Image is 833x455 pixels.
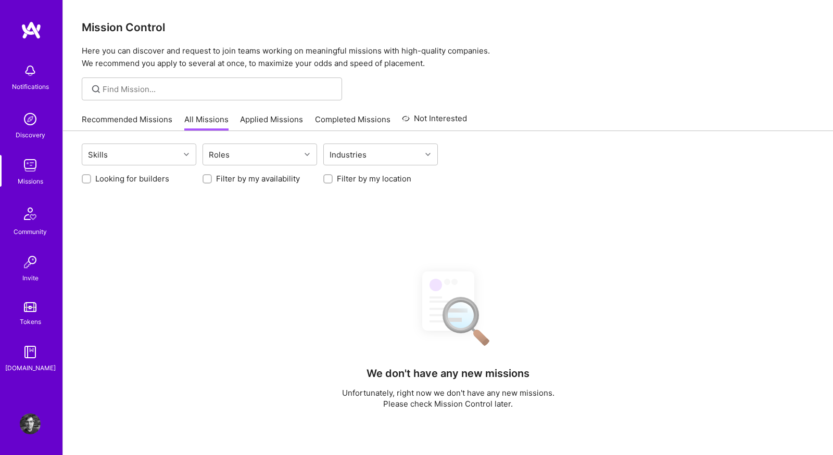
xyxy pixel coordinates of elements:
[20,60,41,81] img: bell
[90,83,102,95] i: icon SearchGrey
[20,316,41,327] div: Tokens
[18,176,43,187] div: Missions
[342,387,554,398] p: Unfortunately, right now we don't have any new missions.
[21,21,42,40] img: logo
[20,413,41,434] img: User Avatar
[5,362,56,373] div: [DOMAIN_NAME]
[216,173,300,184] label: Filter by my availability
[184,152,189,157] i: icon Chevron
[22,272,39,283] div: Invite
[95,173,169,184] label: Looking for builders
[12,81,49,92] div: Notifications
[184,114,229,131] a: All Missions
[240,114,303,131] a: Applied Missions
[402,112,467,131] a: Not Interested
[85,147,110,162] div: Skills
[20,109,41,129] img: discovery
[206,147,232,162] div: Roles
[327,147,369,162] div: Industries
[82,21,814,34] h3: Mission Control
[24,302,36,312] img: tokens
[425,152,431,157] i: icon Chevron
[14,226,47,237] div: Community
[342,398,554,409] p: Please check Mission Control later.
[20,155,41,176] img: teamwork
[404,262,493,353] img: No Results
[16,129,45,140] div: Discovery
[18,201,43,226] img: Community
[82,45,814,70] p: Here you can discover and request to join teams working on meaningful missions with high-quality ...
[367,367,529,380] h4: We don't have any new missions
[305,152,310,157] i: icon Chevron
[82,114,172,131] a: Recommended Missions
[337,173,411,184] label: Filter by my location
[17,413,43,434] a: User Avatar
[20,342,41,362] img: guide book
[20,252,41,272] img: Invite
[103,84,334,95] input: Find Mission...
[315,114,390,131] a: Completed Missions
